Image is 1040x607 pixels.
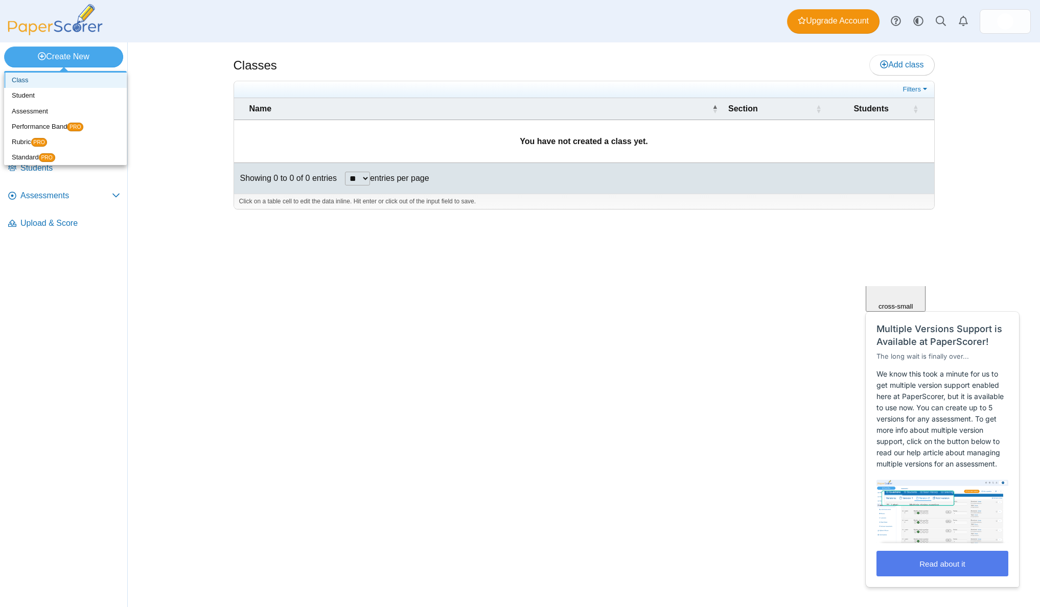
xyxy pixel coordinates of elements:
[234,194,934,209] div: Click on a table cell to edit the data inline. Hit enter or click out of the input field to save.
[861,286,1025,592] iframe: Help Scout Beacon - Messages and Notifications
[370,174,429,182] label: entries per page
[4,4,106,35] img: PaperScorer
[832,103,911,114] span: Students
[880,60,923,69] span: Add class
[234,163,337,194] div: Showing 0 to 0 of 0 entries
[249,103,710,114] span: Name
[4,212,124,236] a: Upload & Score
[728,103,814,114] span: Section
[4,184,124,208] a: Assessments
[997,13,1013,30] span: Rebekah Williams
[20,190,112,201] span: Assessments
[4,28,106,37] a: PaperScorer
[798,15,869,27] span: Upgrade Account
[787,9,880,34] a: Upgrade Account
[997,13,1013,30] img: ps.Qm7hiVYSvwCsljtH
[20,218,120,229] span: Upload & Score
[712,104,718,114] span: Name : Activate to invert sorting
[952,10,975,33] a: Alerts
[20,162,120,174] span: Students
[912,104,918,114] span: Students : Activate to sort
[816,104,822,114] span: Section : Activate to sort
[4,46,123,67] a: Create New
[869,55,934,75] a: Add class
[234,57,277,74] h1: Classes
[4,156,124,181] a: Students
[980,9,1031,34] a: ps.Qm7hiVYSvwCsljtH
[900,84,932,95] a: Filters
[520,137,648,146] b: You have not created a class yet.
